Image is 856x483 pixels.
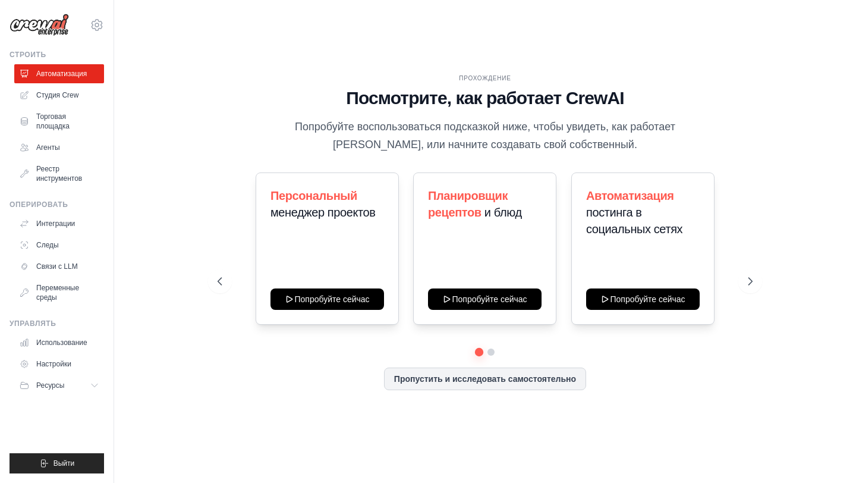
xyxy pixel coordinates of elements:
[36,360,71,368] font: Настройки
[452,294,527,304] font: Попробуйте сейчас
[53,459,75,468] font: Выйти
[14,333,104,352] a: Использование
[10,51,46,59] font: Строить
[14,159,104,188] a: Реестр инструментов
[295,294,370,304] font: Попробуйте сейчас
[428,189,508,219] font: Планировщик рецептов
[586,206,682,236] font: постинга в социальных сетях
[295,121,675,150] font: Попробуйте воспользоваться подсказкой ниже, чтобы увидеть, как работает [PERSON_NAME], или начнит...
[270,189,357,202] font: Персональный
[36,284,79,302] font: Переменные среды
[384,368,586,390] button: Пропустить и исследовать самостоятельно
[36,91,78,99] font: Студия Crew
[36,219,75,228] font: Интеграции
[14,257,104,276] a: Связи с LLM
[14,236,104,255] a: Следы
[36,381,64,390] font: Ресурсы
[14,107,104,136] a: Торговая площадка
[586,288,700,310] button: Попробуйте сейчас
[14,64,104,83] a: Автоматизация
[14,138,104,157] a: Агенты
[36,70,87,78] font: Автоматизация
[36,165,82,183] font: Реестр инструментов
[36,143,60,152] font: Агенты
[14,376,104,395] button: Ресурсы
[36,262,78,271] font: Связи с LLM
[484,206,522,219] font: и блюд
[36,241,59,249] font: Следы
[36,112,70,130] font: Торговая площадка
[346,88,624,108] font: Посмотрите, как работает CrewAI
[14,214,104,233] a: Интеграции
[394,374,576,384] font: Пропустить и исследовать самостоятельно
[14,355,104,374] a: Настройки
[14,86,104,105] a: Студия Crew
[36,338,87,347] font: Использование
[270,288,384,310] button: Попробуйте сейчас
[586,189,674,202] font: Автоматизация
[10,14,69,36] img: Логотип
[10,453,104,473] button: Выйти
[459,75,511,81] font: ПРОХОЖДЕНИЕ
[270,206,376,219] font: менеджер проектов
[14,278,104,307] a: Переменные среды
[10,319,56,328] font: Управлять
[10,200,68,209] font: Оперировать
[428,288,542,310] button: Попробуйте сейчас
[610,294,685,304] font: Попробуйте сейчас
